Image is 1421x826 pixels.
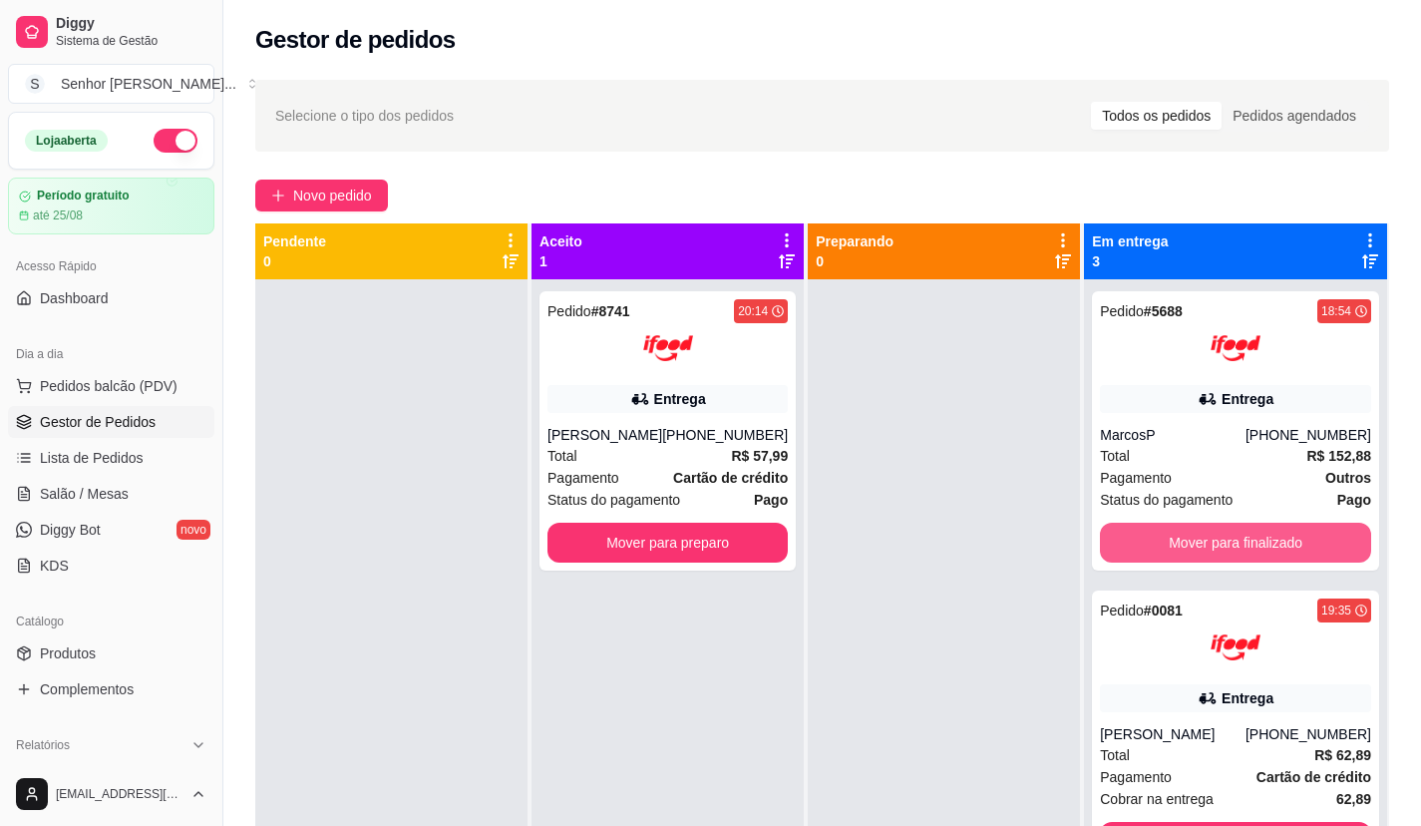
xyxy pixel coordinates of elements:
[293,185,372,206] span: Novo pedido
[16,737,70,753] span: Relatórios
[8,514,214,546] a: Diggy Botnovo
[8,370,214,402] button: Pedidos balcão (PDV)
[1100,523,1371,563] button: Mover para finalizado
[591,303,630,319] strong: # 8741
[547,445,577,467] span: Total
[1321,603,1351,619] div: 19:35
[539,251,582,271] p: 1
[1325,470,1371,486] strong: Outros
[8,64,214,104] button: Select a team
[1337,492,1371,508] strong: Pago
[1100,467,1172,489] span: Pagamento
[1144,303,1183,319] strong: # 5688
[8,606,214,637] div: Catálogo
[154,129,197,153] button: Alterar Status
[263,231,326,251] p: Pendente
[8,673,214,705] a: Complementos
[1144,603,1183,619] strong: # 0081
[8,637,214,669] a: Produtos
[56,15,206,33] span: Diggy
[1256,769,1371,785] strong: Cartão de crédito
[255,180,388,211] button: Novo pedido
[1245,425,1371,445] div: [PHONE_NUMBER]
[56,786,182,802] span: [EMAIL_ADDRESS][DOMAIN_NAME]
[56,33,206,49] span: Sistema de Gestão
[547,489,680,511] span: Status do pagamento
[754,492,788,508] strong: Pago
[25,74,45,94] span: S
[654,389,706,409] div: Entrega
[271,189,285,203] span: plus
[25,130,108,152] div: Loja aberta
[662,425,788,445] div: [PHONE_NUMBER]
[8,761,214,793] a: Relatórios de vendas
[33,207,83,223] article: até 25/08
[1100,766,1172,788] span: Pagamento
[547,467,619,489] span: Pagamento
[1100,724,1245,744] div: [PERSON_NAME]
[1092,231,1168,251] p: Em entrega
[1100,489,1233,511] span: Status do pagamento
[1100,303,1144,319] span: Pedido
[547,303,591,319] span: Pedido
[40,288,109,308] span: Dashboard
[8,250,214,282] div: Acesso Rápido
[40,448,144,468] span: Lista de Pedidos
[40,643,96,663] span: Produtos
[37,189,130,204] article: Período gratuito
[1321,303,1351,319] div: 18:54
[816,251,893,271] p: 0
[40,412,156,432] span: Gestor de Pedidos
[816,231,893,251] p: Preparando
[547,523,788,563] button: Mover para preparo
[1100,603,1144,619] span: Pedido
[8,338,214,370] div: Dia a dia
[40,484,129,504] span: Salão / Mesas
[1100,788,1214,810] span: Cobrar na entrega
[1245,724,1371,744] div: [PHONE_NUMBER]
[1211,622,1260,672] img: ifood
[1100,445,1130,467] span: Total
[8,770,214,818] button: [EMAIL_ADDRESS][DOMAIN_NAME]
[8,282,214,314] a: Dashboard
[1306,448,1371,464] strong: R$ 152,88
[643,323,693,373] img: ifood
[8,478,214,510] a: Salão / Mesas
[8,8,214,56] a: DiggySistema de Gestão
[61,74,236,94] div: Senhor [PERSON_NAME] ...
[255,24,456,56] h2: Gestor de pedidos
[1092,251,1168,271] p: 3
[738,303,768,319] div: 20:14
[1222,389,1273,409] div: Entrega
[275,105,454,127] span: Selecione o tipo dos pedidos
[673,470,788,486] strong: Cartão de crédito
[263,251,326,271] p: 0
[731,448,788,464] strong: R$ 57,99
[8,178,214,234] a: Período gratuitoaté 25/08
[40,520,101,540] span: Diggy Bot
[1222,102,1367,130] div: Pedidos agendados
[8,550,214,582] a: KDS
[539,231,582,251] p: Aceito
[1091,102,1222,130] div: Todos os pedidos
[8,442,214,474] a: Lista de Pedidos
[40,556,69,576] span: KDS
[40,376,178,396] span: Pedidos balcão (PDV)
[1211,323,1260,373] img: ifood
[40,679,134,699] span: Complementos
[1314,747,1371,763] strong: R$ 62,89
[1100,425,1245,445] div: MarcosP
[1222,688,1273,708] div: Entrega
[547,425,662,445] div: [PERSON_NAME]
[1100,744,1130,766] span: Total
[8,406,214,438] a: Gestor de Pedidos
